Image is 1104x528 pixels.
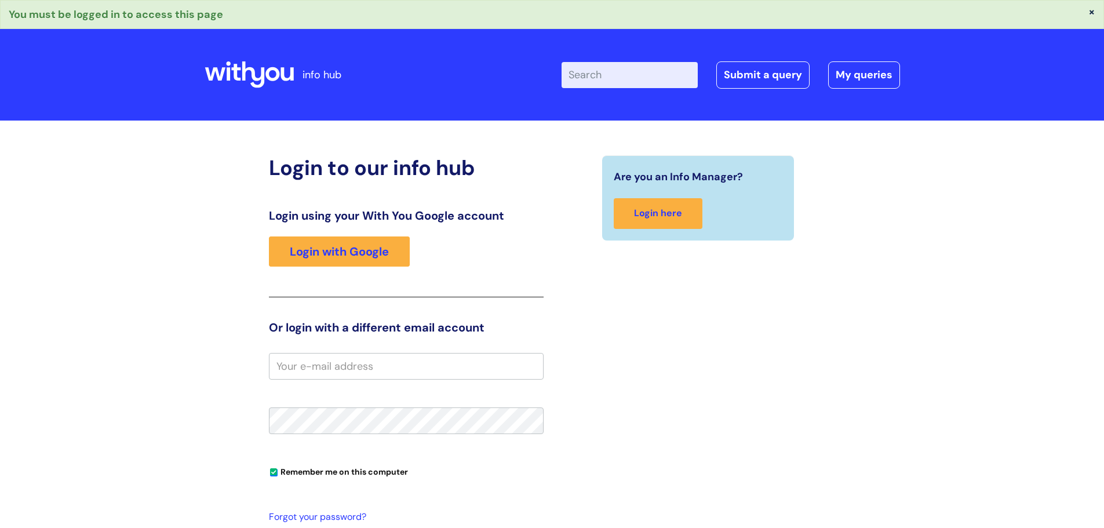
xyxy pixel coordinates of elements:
[1088,6,1095,17] button: ×
[270,469,278,476] input: Remember me on this computer
[269,464,408,477] label: Remember me on this computer
[716,61,810,88] a: Submit a query
[303,65,341,84] p: info hub
[269,155,544,180] h2: Login to our info hub
[269,509,538,526] a: Forgot your password?
[269,209,544,223] h3: Login using your With You Google account
[269,236,410,267] a: Login with Google
[614,198,702,229] a: Login here
[562,62,698,88] input: Search
[269,353,544,380] input: Your e-mail address
[269,321,544,334] h3: Or login with a different email account
[269,462,544,480] div: You can uncheck this option if you're logging in from a shared device
[614,167,743,186] span: Are you an Info Manager?
[828,61,900,88] a: My queries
